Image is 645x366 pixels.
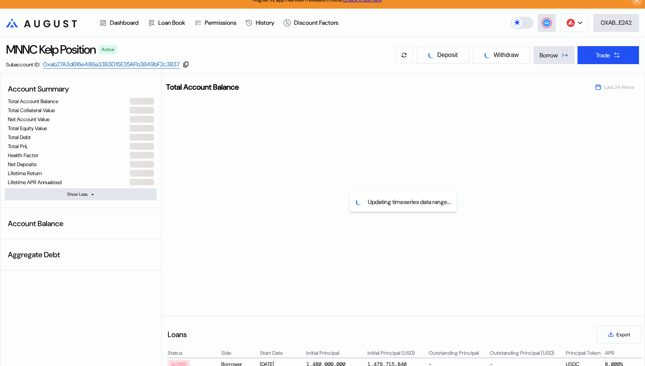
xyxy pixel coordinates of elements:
[616,332,630,337] span: Export
[367,349,427,356] div: Initial Principal (USD)
[95,9,143,37] a: Dashboard
[294,19,338,27] div: Discount Factors
[6,61,40,68] div: Subaccount ID:
[5,188,157,200] button: Show Less
[6,42,96,57] div: MNNC Kelp Position
[8,161,36,168] div: Net Deposits
[429,349,489,356] div: Outstanding Principal
[256,19,274,27] div: History
[5,216,157,231] div: Account Balance
[5,81,157,97] div: Account Summary
[566,349,603,356] div: Principal Token
[490,349,565,356] div: Outstanding Principal (USD)
[168,330,187,339] div: Loans
[560,14,589,32] button: chain logo
[534,46,574,64] button: Borrow
[540,51,558,59] div: Borrow
[493,52,519,58] span: Withdraw
[597,325,642,343] button: Export
[205,19,236,27] div: Permissions
[8,116,49,123] div: Net Account Value
[8,98,58,105] div: Total Account Balance
[427,51,435,59] img: pending
[8,107,55,114] div: Total Collateral Value
[596,51,610,59] div: Trade
[472,46,531,64] button: pendingWithdraw
[221,349,259,356] div: Side
[8,134,31,141] div: Total Debt
[8,125,47,132] div: Total Equity Value
[601,19,631,27] div: 0XAB...E242
[168,349,220,356] div: Status
[158,19,185,27] div: Loan Book
[567,19,575,27] img: chain logo
[8,152,39,159] div: Health Factor
[102,47,114,52] div: Active
[8,170,42,177] div: Lifetime Return
[166,83,583,91] h2: Total Account Balance
[577,46,639,64] button: Trade
[260,349,305,356] div: Start Date
[279,9,343,37] a: Discount Factors
[241,9,279,37] a: History
[67,191,87,197] div: Show Less
[437,52,457,58] span: Deposit
[416,46,469,64] button: pendingDeposit
[483,51,492,59] img: pending
[8,179,61,186] div: Lifetime APR Annualized
[355,198,363,206] img: pending
[143,9,190,37] a: Loan Book
[8,143,28,150] div: Total PnL
[593,14,639,32] button: 0XAB...E242
[306,349,366,356] div: Initial Principal
[43,60,180,69] a: 0xab27A3d616e486a33B3D15E35AFb3B49bF2c3B37
[110,19,139,27] div: Dashboard
[368,198,451,206] span: Updating timeseries data range...
[5,247,157,262] div: Aggregate Debt
[190,9,241,37] a: Permissions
